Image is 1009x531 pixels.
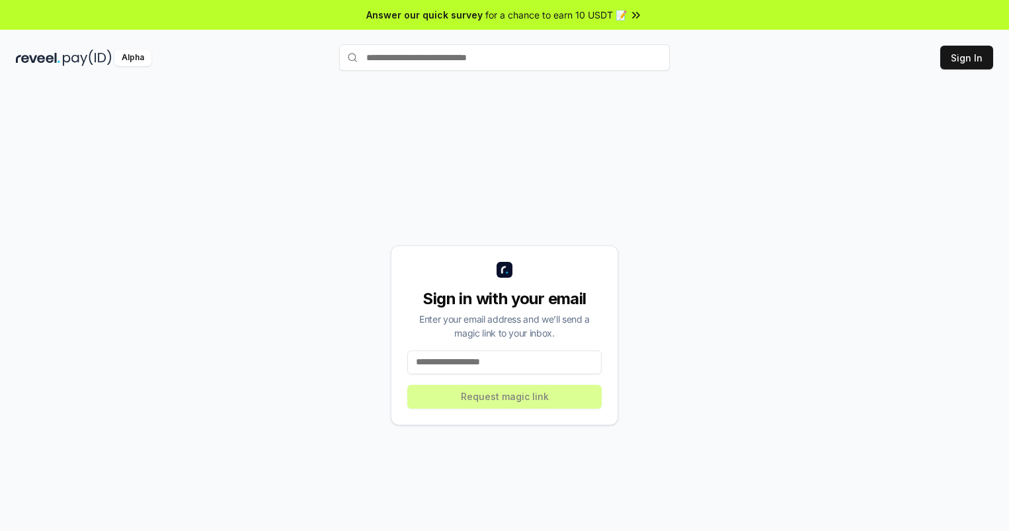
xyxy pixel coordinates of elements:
button: Sign In [940,46,993,69]
div: Alpha [114,50,151,66]
div: Enter your email address and we’ll send a magic link to your inbox. [407,312,602,340]
span: Answer our quick survey [366,8,483,22]
img: logo_small [497,262,512,278]
div: Sign in with your email [407,288,602,309]
img: pay_id [63,50,112,66]
img: reveel_dark [16,50,60,66]
span: for a chance to earn 10 USDT 📝 [485,8,627,22]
